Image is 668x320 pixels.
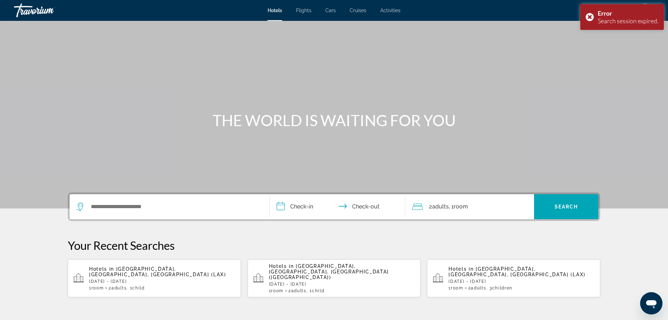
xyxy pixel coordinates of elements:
[89,279,235,284] p: [DATE] - [DATE]
[598,17,659,25] div: Search session expired.
[89,286,104,290] span: 1
[492,286,512,290] span: Children
[432,203,449,210] span: Adults
[269,263,294,269] span: Hotels in
[405,194,534,219] button: Travelers: 2 adults, 0 children
[468,286,486,290] span: 2
[127,286,144,290] span: , 1
[325,8,336,13] a: Cars
[269,288,284,293] span: 1
[70,194,598,219] div: Search widget
[449,202,468,212] span: , 1
[111,286,127,290] span: Adults
[132,286,144,290] span: Child
[312,288,324,293] span: Child
[448,266,586,277] span: [GEOGRAPHIC_DATA], [GEOGRAPHIC_DATA], [GEOGRAPHIC_DATA] (LAX)
[448,266,474,272] span: Hotels in
[109,286,127,290] span: 2
[270,194,405,219] button: Check in and out dates
[288,288,307,293] span: 2
[268,8,282,13] a: Hotels
[68,238,600,252] p: Your Recent Searches
[291,288,307,293] span: Adults
[204,111,464,129] h1: THE WORLD IS WAITING FOR YOU
[307,288,324,293] span: , 1
[534,194,598,219] button: Search
[89,266,226,277] span: [GEOGRAPHIC_DATA], [GEOGRAPHIC_DATA], [GEOGRAPHIC_DATA] (LAX)
[471,286,486,290] span: Adults
[454,203,468,210] span: Room
[598,9,659,17] div: Error
[14,1,83,19] a: Travorium
[486,286,513,290] span: , 3
[92,286,104,290] span: Room
[448,286,463,290] span: 1
[451,286,463,290] span: Room
[68,259,241,297] button: Hotels in [GEOGRAPHIC_DATA], [GEOGRAPHIC_DATA], [GEOGRAPHIC_DATA] (LAX)[DATE] - [DATE]1Room2Adult...
[640,292,662,314] iframe: Bouton de lancement de la fenêtre de messagerie
[296,8,311,13] a: Flights
[380,8,400,13] a: Activities
[555,204,578,210] span: Search
[429,202,449,212] span: 2
[269,282,415,287] p: [DATE] - [DATE]
[427,259,600,297] button: Hotels in [GEOGRAPHIC_DATA], [GEOGRAPHIC_DATA], [GEOGRAPHIC_DATA] (LAX)[DATE] - [DATE]1Room2Adult...
[248,259,421,297] button: Hotels in [GEOGRAPHIC_DATA], [GEOGRAPHIC_DATA], [GEOGRAPHIC_DATA] ([GEOGRAPHIC_DATA])[DATE] - [DA...
[271,288,284,293] span: Room
[448,279,595,284] p: [DATE] - [DATE]
[636,3,654,18] button: User Menu
[350,8,366,13] a: Cruises
[269,263,389,280] span: [GEOGRAPHIC_DATA], [GEOGRAPHIC_DATA], [GEOGRAPHIC_DATA] ([GEOGRAPHIC_DATA])
[89,266,114,272] span: Hotels in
